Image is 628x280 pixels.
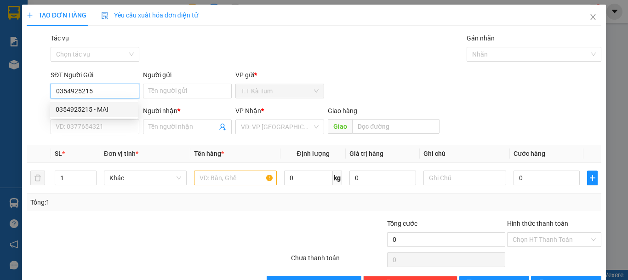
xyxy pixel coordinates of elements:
[30,197,243,207] div: Tổng: 1
[333,171,342,185] span: kg
[349,150,383,157] span: Giá trị hàng
[589,13,597,21] span: close
[30,171,45,185] button: delete
[467,34,495,42] label: Gán nhãn
[101,11,198,19] span: Yêu cầu xuất hóa đơn điện tử
[143,106,232,116] div: Người nhận
[235,70,324,80] div: VP gửi
[588,174,597,182] span: plus
[55,150,62,157] span: SL
[297,150,329,157] span: Định lượng
[420,145,510,163] th: Ghi chú
[50,102,138,117] div: 0354925215 - MAI
[328,107,357,114] span: Giao hàng
[104,150,138,157] span: Đơn vị tính
[194,150,224,157] span: Tên hàng
[349,171,416,185] input: 0
[27,12,33,18] span: plus
[56,104,132,114] div: 0354925215 - MAI
[290,253,386,269] div: Chưa thanh toán
[219,123,226,131] span: user-add
[194,171,277,185] input: VD: Bàn, Ghế
[109,171,181,185] span: Khác
[51,70,139,80] div: SĐT Người Gửi
[514,150,545,157] span: Cước hàng
[423,171,506,185] input: Ghi Chú
[143,70,232,80] div: Người gửi
[235,107,261,114] span: VP Nhận
[51,34,69,42] label: Tác vụ
[387,220,417,227] span: Tổng cước
[580,5,606,30] button: Close
[241,84,319,98] span: T.T Kà Tum
[101,12,108,19] img: icon
[27,11,86,19] span: TẠO ĐƠN HÀNG
[507,220,568,227] label: Hình thức thanh toán
[328,119,352,134] span: Giao
[587,171,598,185] button: plus
[352,119,440,134] input: Dọc đường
